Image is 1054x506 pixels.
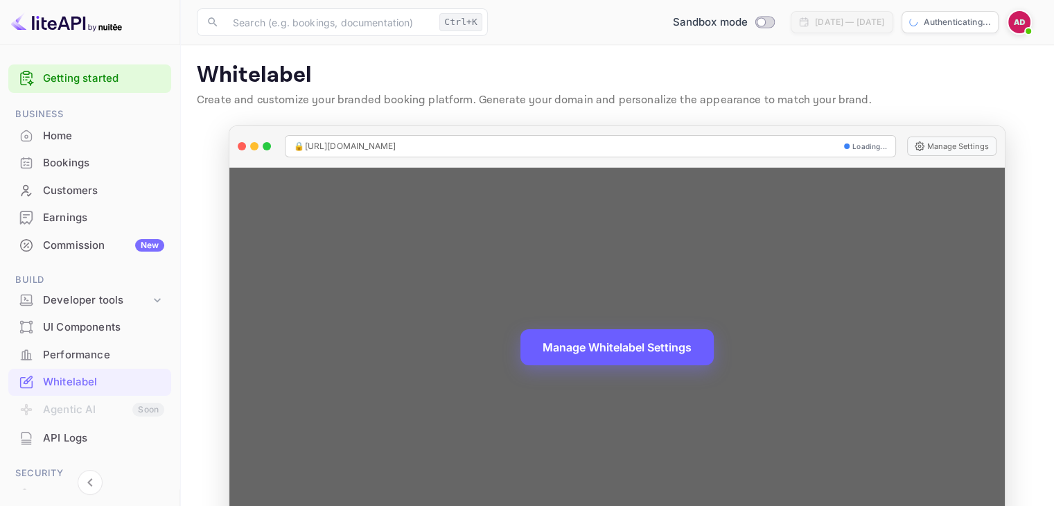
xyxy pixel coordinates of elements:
[8,204,171,230] a: Earnings
[439,13,482,31] div: Ctrl+K
[815,16,884,28] div: [DATE] — [DATE]
[8,232,171,258] a: CommissionNew
[672,15,748,30] span: Sandbox mode
[907,137,996,156] button: Manage Settings
[197,92,1037,109] p: Create and customize your branded booking platform. Generate your domain and personalize the appe...
[8,425,171,451] a: API Logs
[43,155,164,171] div: Bookings
[43,293,150,308] div: Developer tools
[78,470,103,495] button: Collapse navigation
[8,150,171,177] div: Bookings
[8,177,171,204] div: Customers
[43,128,164,144] div: Home
[8,369,171,394] a: Whitelabel
[8,150,171,175] a: Bookings
[8,272,171,288] span: Build
[225,8,434,36] input: Search (e.g. bookings, documentation)
[43,487,164,503] div: Team management
[8,425,171,452] div: API Logs
[923,16,991,28] p: Authenticating...
[197,62,1037,89] p: Whitelabel
[43,320,164,335] div: UI Components
[667,15,780,30] div: Switch to Production mode
[43,238,164,254] div: Commission
[8,314,171,341] div: UI Components
[8,232,171,259] div: CommissionNew
[1008,11,1030,33] img: agung dayat
[8,342,171,369] div: Performance
[852,141,887,152] span: Loading...
[8,123,171,150] div: Home
[43,183,164,199] div: Customers
[135,239,164,252] div: New
[8,314,171,340] a: UI Components
[8,342,171,367] a: Performance
[8,64,171,93] div: Getting started
[43,71,164,87] a: Getting started
[11,11,122,33] img: LiteAPI logo
[8,107,171,122] span: Business
[8,466,171,481] span: Security
[43,347,164,363] div: Performance
[8,123,171,148] a: Home
[8,204,171,232] div: Earnings
[43,210,164,226] div: Earnings
[8,369,171,396] div: Whitelabel
[43,374,164,390] div: Whitelabel
[8,177,171,203] a: Customers
[8,288,171,313] div: Developer tools
[520,329,714,365] button: Manage Whitelabel Settings
[294,140,396,152] span: 🔒 [URL][DOMAIN_NAME]
[43,430,164,446] div: API Logs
